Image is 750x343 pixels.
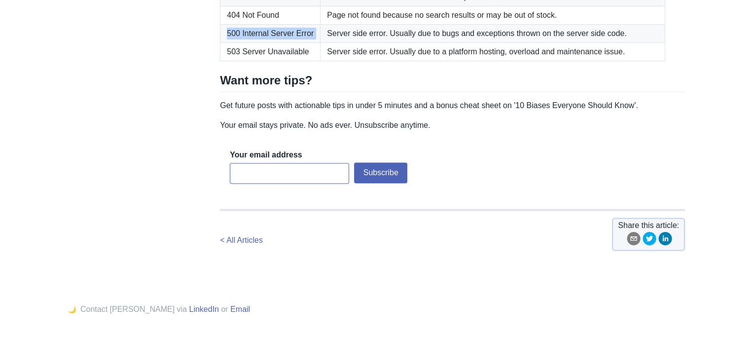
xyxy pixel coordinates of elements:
td: Page not found because no search results or may be out of stock. [321,6,665,25]
span: Share this article: [618,220,679,231]
td: 500 Internal Server Error [220,25,321,43]
a: Email [230,305,250,313]
td: Server side error. Usually due to bugs and exceptions thrown on the server side code. [321,25,665,43]
p: Get future posts with actionable tips in under 5 minutes and a bonus cheat sheet on '10 Biases Ev... [220,100,685,112]
td: 503 Server Unavailable [220,43,321,61]
td: Server side error. Usually due to a platform hosting, overload and maintenance issue. [321,43,665,61]
span: Contact [PERSON_NAME] via [80,305,187,313]
td: 404 Not Found [220,6,321,25]
button: 🌙 [65,305,79,314]
label: Your email address [230,150,302,160]
a: < All Articles [220,236,263,244]
button: twitter [643,231,656,249]
button: linkedin [658,231,672,249]
a: LinkedIn [189,305,219,313]
button: Subscribe [354,162,407,183]
h2: Want more tips? [220,73,685,92]
p: Your email stays private. No ads ever. Unsubscribe anytime. [220,119,685,131]
button: email [627,231,641,249]
span: or [221,305,228,313]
